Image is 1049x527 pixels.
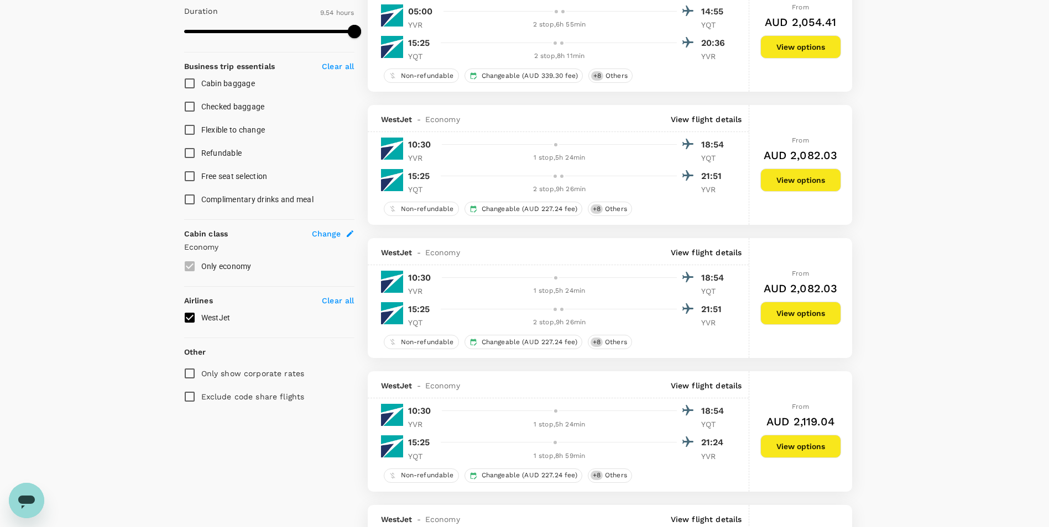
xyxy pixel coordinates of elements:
span: From [792,403,809,410]
p: 15:25 [408,303,430,316]
p: 18:54 [701,404,729,418]
p: Clear all [322,295,354,306]
img: WS [381,4,403,27]
span: + 8 [591,204,603,214]
button: View options [760,35,841,59]
div: 2 stop , 9h 26min [442,184,677,195]
div: 2 stop , 6h 55min [442,19,677,30]
p: 14:55 [701,5,729,18]
span: Changeable (AUD 227.24 fee) [477,471,582,480]
span: Others [601,471,632,480]
img: WS [381,435,403,457]
p: YQT [701,152,729,164]
img: WS [381,271,403,293]
span: + 8 [591,71,603,81]
span: WestJet [201,313,231,322]
div: 1 stop , 8h 59min [442,451,677,462]
p: 21:51 [701,303,729,316]
strong: Cabin class [184,229,228,238]
p: View flight details [671,247,742,258]
p: YQT [408,51,436,62]
span: Non-refundable [396,471,458,480]
p: YQT [701,286,729,297]
p: YVR [408,286,436,297]
div: Non-refundable [384,202,459,216]
span: Free seat selection [201,172,268,181]
span: - [413,514,425,525]
p: 18:54 [701,138,729,151]
span: Change [312,228,341,239]
span: Changeable (AUD 227.24 fee) [477,338,582,347]
img: WS [381,36,403,58]
span: - [413,114,425,125]
span: - [413,247,425,258]
h6: AUD 2,082.03 [764,146,838,164]
div: Changeable (AUD 339.30 fee) [465,68,583,83]
p: Only show corporate rates [201,368,305,379]
p: Economy [184,241,354,252]
p: View flight details [671,380,742,391]
p: 15:25 [408,36,430,50]
p: YVR [701,451,729,462]
p: View flight details [671,514,742,525]
span: From [792,270,809,277]
p: Duration [184,6,218,17]
div: 2 stop , 8h 11min [442,51,677,62]
span: Non-refundable [396,71,458,81]
iframe: Button to launch messaging window [9,483,44,518]
p: 21:51 [701,170,729,183]
div: Changeable (AUD 227.24 fee) [465,202,582,216]
img: WS [381,302,403,324]
span: Economy [425,380,460,391]
span: WestJet [381,380,413,391]
span: WestJet [381,247,413,258]
p: YQT [701,19,729,30]
span: WestJet [381,514,413,525]
p: Clear all [322,61,354,72]
div: 1 stop , 5h 24min [442,152,677,164]
span: Only economy [201,262,252,271]
p: YQT [408,317,436,328]
div: 1 stop , 5h 24min [442,286,677,297]
span: Refundable [201,149,242,157]
div: +8Others [588,202,632,216]
span: Complimentary drinks and meal [201,195,314,204]
img: WS [381,169,403,191]
span: From [792,3,809,11]
span: Checked baggage [201,102,265,111]
span: - [413,380,425,391]
p: YVR [408,152,436,164]
img: WS [381,404,403,426]
p: 10:30 [408,271,431,284]
p: YQT [701,419,729,430]
img: WS [381,138,403,160]
p: 15:25 [408,170,430,183]
div: Non-refundable [384,468,459,483]
span: Economy [425,114,460,125]
strong: Airlines [184,296,213,305]
span: Others [601,204,632,214]
span: 9.54 hours [320,9,354,17]
p: YQT [408,184,436,195]
h6: AUD 2,054.41 [765,13,836,31]
p: 10:30 [408,138,431,151]
p: 18:54 [701,271,729,284]
div: Non-refundable [384,335,459,349]
div: 1 stop , 5h 24min [442,419,677,430]
button: View options [760,435,841,458]
span: Non-refundable [396,338,458,347]
span: + 8 [591,471,603,480]
p: 05:00 [408,5,433,18]
p: 15:25 [408,436,430,449]
span: From [792,136,809,144]
p: YVR [701,317,729,328]
div: +8Others [588,335,632,349]
p: YVR [701,51,729,62]
p: 21:24 [701,436,729,449]
span: Changeable (AUD 227.24 fee) [477,204,582,214]
p: YVR [408,19,436,30]
p: 10:30 [408,404,431,418]
div: +8Others [588,468,632,483]
span: Flexible to change [201,125,265,134]
h6: AUD 2,119.04 [766,413,834,430]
